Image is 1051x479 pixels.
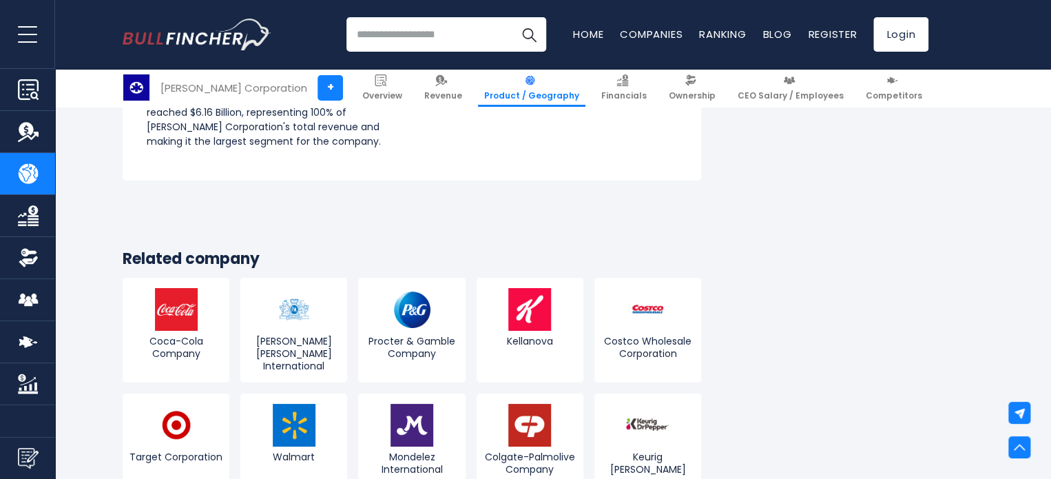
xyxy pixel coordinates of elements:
span: Competitors [866,90,922,101]
span: Financials [601,90,647,101]
a: Login [873,17,928,52]
a: [PERSON_NAME] [PERSON_NAME] International [240,278,347,383]
a: Product / Geography [478,69,585,107]
img: KO logo [155,288,198,331]
span: Walmart [244,451,344,463]
span: [PERSON_NAME] [PERSON_NAME] International [244,335,344,373]
img: K logo [508,288,551,331]
a: Ownership [663,69,722,107]
span: Revenue [424,90,462,101]
a: Revenue [418,69,468,107]
a: Go to homepage [123,19,271,50]
img: TGT logo [155,404,198,447]
span: Colgate-Palmolive Company [480,451,580,476]
a: Financials [595,69,653,107]
img: MDLZ logo [391,404,433,447]
span: Kellanova [480,335,580,347]
a: Companies [620,27,683,41]
img: KDP logo [626,404,669,447]
a: Coca-Cola Company [123,278,229,383]
span: Mondelez International [362,451,461,476]
p: In fiscal year [DATE], Consumer Tissue revenue reached $6.16 Billion, representing 100% of [PERSO... [147,91,388,149]
img: Ownership [18,247,39,268]
a: Overview [356,69,408,107]
img: COST logo [626,288,669,331]
a: Register [808,27,857,41]
button: Search [512,17,546,52]
span: Product / Geography [484,90,579,101]
img: CL logo [508,404,551,447]
h3: Related company [123,249,701,269]
div: [PERSON_NAME] Corporation [160,80,307,96]
a: Kellanova [477,278,583,383]
span: Costco Wholesale Corporation [598,335,698,360]
span: Overview [362,90,402,101]
a: Procter & Gamble Company [358,278,465,383]
a: Competitors [860,69,928,107]
span: Keurig [PERSON_NAME] [598,451,698,476]
img: WMT logo [273,404,315,447]
span: Ownership [669,90,716,101]
span: Procter & Gamble Company [362,335,461,360]
span: CEO Salary / Employees [738,90,844,101]
img: KMB logo [123,74,149,101]
a: Home [573,27,603,41]
img: Bullfincher logo [123,19,271,50]
a: Ranking [699,27,746,41]
span: Target Corporation [126,451,226,463]
a: CEO Salary / Employees [731,69,850,107]
a: Blog [762,27,791,41]
img: PM logo [273,288,315,331]
a: + [318,75,343,101]
img: PG logo [391,288,433,331]
a: Costco Wholesale Corporation [594,278,701,383]
span: Coca-Cola Company [126,335,226,360]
